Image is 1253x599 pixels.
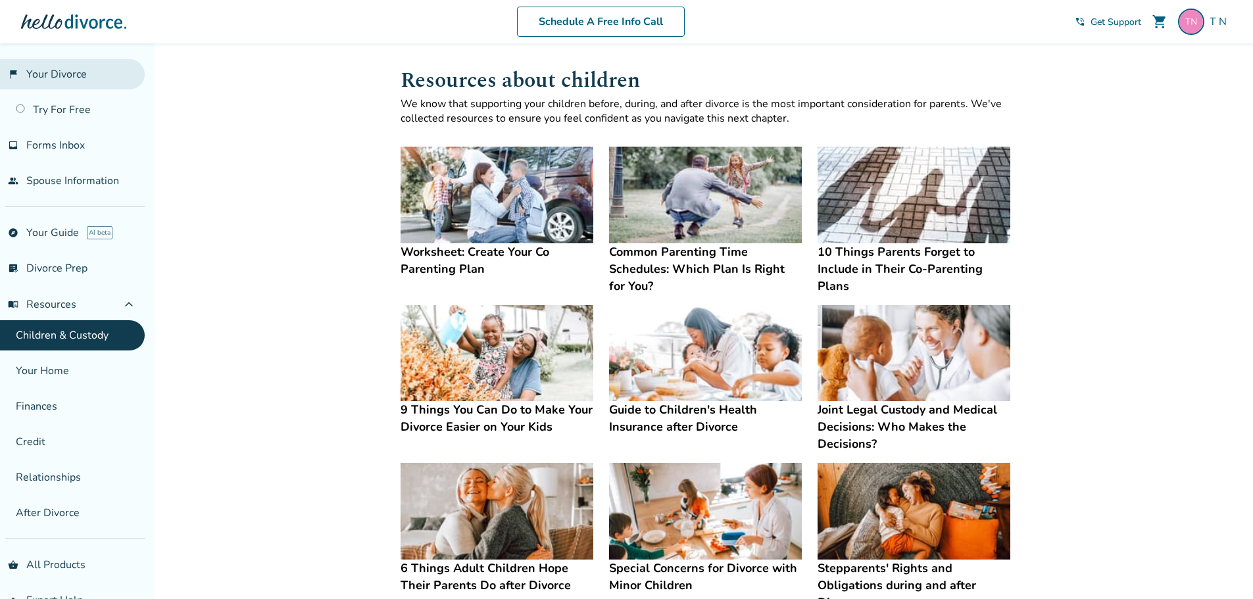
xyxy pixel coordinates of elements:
[121,297,137,312] span: expand_less
[1075,16,1085,27] span: phone_in_talk
[1075,16,1141,28] a: phone_in_talkGet Support
[609,401,802,435] h4: Guide to Children's Health Insurance after Divorce
[1187,536,1253,599] iframe: Chat Widget
[8,69,18,80] span: flag_2
[8,560,18,570] span: shopping_basket
[401,463,593,560] img: 6 Things Adult Children Hope Their Parents Do after Divorce
[609,305,802,436] a: Guide to Children's Health Insurance after DivorceGuide to Children's Health Insurance after Divorce
[609,463,802,594] a: Special Concerns for Divorce with Minor ChildrenSpecial Concerns for Divorce with Minor Children
[609,560,802,594] h4: Special Concerns for Divorce with Minor Children
[818,463,1010,560] img: Stepparents' Rights and Obligations during and after Divorce
[8,263,18,274] span: list_alt_check
[8,140,18,151] span: inbox
[609,463,802,560] img: Special Concerns for Divorce with Minor Children
[401,147,593,277] a: Worksheet: Create Your Co Parenting PlanWorksheet: Create Your Co Parenting Plan
[401,305,593,436] a: 9 Things You Can Do to Make Your Divorce Easier on Your Kids9 Things You Can Do to Make Your Divo...
[609,147,802,243] img: Common Parenting Time Schedules: Which Plan Is Right for You?
[609,243,802,295] h4: Common Parenting Time Schedules: Which Plan Is Right for You?
[1178,9,1204,35] img: tpnewland@live.com
[609,147,802,295] a: Common Parenting Time Schedules: Which Plan Is Right for You?Common Parenting Time Schedules: Whi...
[401,243,593,277] h4: Worksheet: Create Your Co Parenting Plan
[401,463,593,594] a: 6 Things Adult Children Hope Their Parents Do after Divorce6 Things Adult Children Hope Their Par...
[818,243,1010,295] h4: 10 Things Parents Forget to Include in Their Co-Parenting Plans
[8,299,18,310] span: menu_book
[609,305,802,402] img: Guide to Children's Health Insurance after Divorce
[8,176,18,186] span: people
[87,226,112,239] span: AI beta
[401,97,1011,126] p: We know that supporting your children before, during, and after divorce is the most important con...
[818,147,1010,295] a: 10 Things Parents Forget to Include in Their Co-Parenting Plans10 Things Parents Forget to Includ...
[517,7,685,37] a: Schedule A Free Info Call
[8,228,18,238] span: explore
[818,147,1010,243] img: 10 Things Parents Forget to Include in Their Co-Parenting Plans
[818,401,1010,452] h4: Joint Legal Custody and Medical Decisions: Who Makes the Decisions?
[401,401,593,435] h4: 9 Things You Can Do to Make Your Divorce Easier on Your Kids
[26,138,85,153] span: Forms Inbox
[401,64,1011,97] h1: Resources about children
[818,305,1010,453] a: Joint Legal Custody and Medical Decisions: Who Makes the Decisions?Joint Legal Custody and Medica...
[1091,16,1141,28] span: Get Support
[818,305,1010,402] img: Joint Legal Custody and Medical Decisions: Who Makes the Decisions?
[401,305,593,402] img: 9 Things You Can Do to Make Your Divorce Easier on Your Kids
[8,297,76,312] span: Resources
[1210,14,1232,29] span: T N
[401,560,593,594] h4: 6 Things Adult Children Hope Their Parents Do after Divorce
[401,147,593,243] img: Worksheet: Create Your Co Parenting Plan
[1152,14,1167,30] span: shopping_cart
